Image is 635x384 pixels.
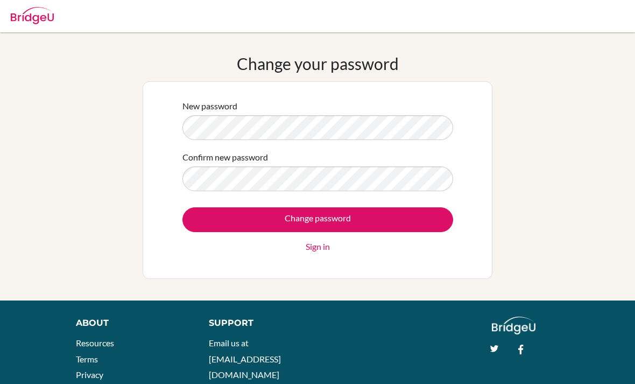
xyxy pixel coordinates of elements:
a: Sign in [306,240,330,253]
div: Support [209,317,307,330]
img: logo_white@2x-f4f0deed5e89b7ecb1c2cc34c3e3d731f90f0f143d5ea2071677605dd97b5244.png [492,317,535,334]
label: Confirm new password [182,151,268,164]
h1: Change your password [237,54,399,73]
a: Resources [76,338,114,348]
a: Privacy [76,369,103,380]
label: New password [182,100,237,113]
a: Terms [76,354,98,364]
input: Change password [182,207,453,232]
img: Bridge-U [11,7,54,24]
div: About [76,317,185,330]
a: Email us at [EMAIL_ADDRESS][DOMAIN_NAME] [209,338,281,380]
